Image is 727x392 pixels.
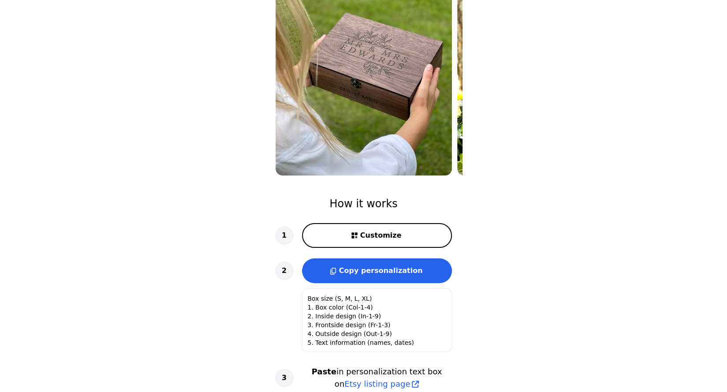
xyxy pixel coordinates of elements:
[276,197,452,211] h2: How it works
[282,373,287,383] span: 3
[360,230,402,241] span: Customize
[344,378,410,390] span: Etsy listing page
[302,258,452,283] button: Copy personalization
[339,266,423,275] span: Copy personalization
[302,366,452,390] h3: in personalization text box on
[282,230,287,241] span: 1
[302,223,452,248] button: Customize
[282,265,287,276] span: 2
[312,367,336,376] b: Paste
